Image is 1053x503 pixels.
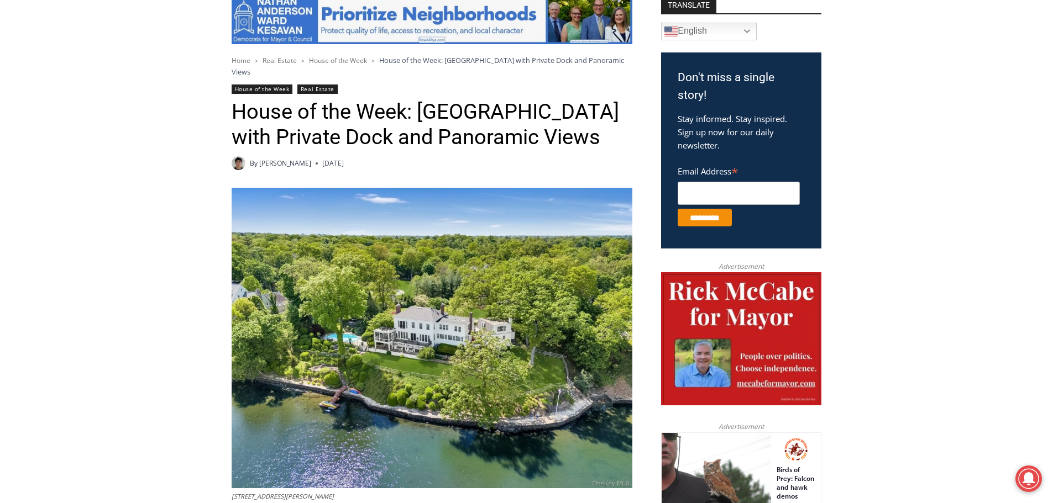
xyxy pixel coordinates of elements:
span: > [301,57,305,65]
img: en [664,25,678,38]
a: [PERSON_NAME] [259,158,311,168]
a: Home [232,56,250,65]
a: Author image [232,156,245,170]
a: Real Estate [263,56,297,65]
img: McCabe for Mayor [661,272,821,406]
a: House of the Week [232,84,293,94]
img: 13 Kirby Lane, Rye [232,188,632,488]
h3: Don't miss a single story! [678,69,805,104]
span: > [371,57,375,65]
span: Intern @ [DOMAIN_NAME] [289,110,512,135]
img: Patel, Devan - bio cropped 200x200 [232,156,245,170]
h1: House of the Week: [GEOGRAPHIC_DATA] with Private Dock and Panoramic Views [232,99,632,150]
a: House of the Week [309,56,367,65]
p: Stay informed. Stay inspired. Sign up now for our daily newsletter. [678,112,805,152]
a: [PERSON_NAME] Read Sanctuary Fall Fest: [DATE] [1,110,160,137]
div: 2 [116,93,121,104]
a: English [661,23,757,40]
span: By [250,158,258,168]
nav: Breadcrumbs [232,55,632,77]
div: / [123,93,126,104]
span: > [255,57,258,65]
div: "[PERSON_NAME] and I covered the [DATE] Parade, which was a really eye opening experience as I ha... [279,1,522,107]
label: Email Address [678,160,800,180]
span: Advertisement [708,261,775,272]
div: Birds of Prey: Falcon and hawk demos [116,33,154,91]
a: Real Estate [297,84,338,94]
figcaption: [STREET_ADDRESS][PERSON_NAME] [232,491,632,501]
time: [DATE] [322,158,344,168]
span: House of the Week: [GEOGRAPHIC_DATA] with Private Dock and Panoramic Views [232,55,624,76]
div: 6 [129,93,134,104]
span: Advertisement [708,421,775,432]
a: Intern @ [DOMAIN_NAME] [266,107,536,137]
h4: [PERSON_NAME] Read Sanctuary Fall Fest: [DATE] [9,111,142,136]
